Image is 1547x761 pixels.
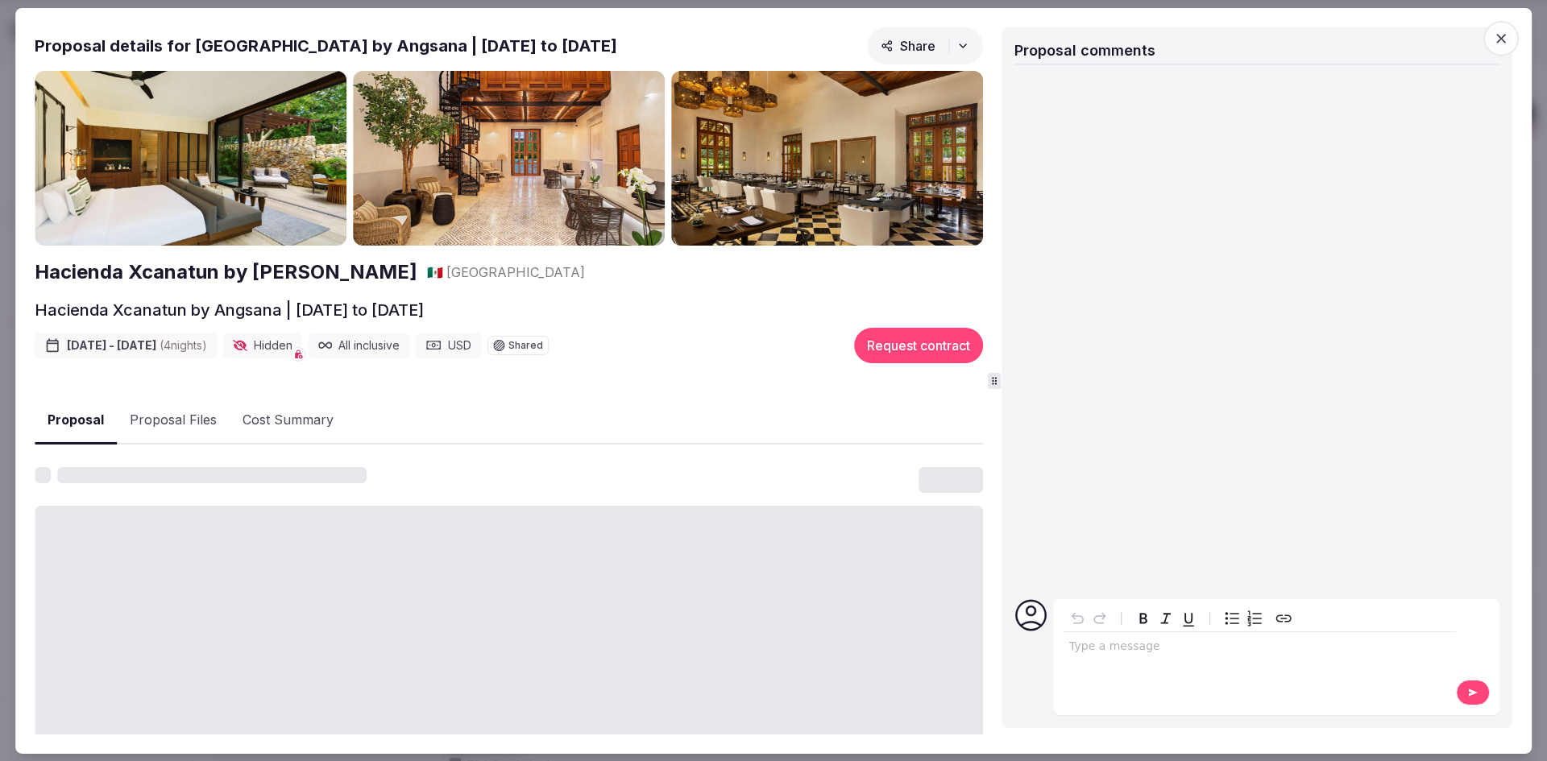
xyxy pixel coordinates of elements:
a: Hacienda Xcanatun by [PERSON_NAME] [35,258,417,286]
span: [GEOGRAPHIC_DATA] [446,263,585,281]
button: Bold [1132,607,1155,630]
span: ( 4 night s ) [160,338,207,352]
h2: Proposal details for [GEOGRAPHIC_DATA] by Angsana | [DATE] to [DATE] [35,34,617,56]
img: Gallery photo 1 [35,70,346,246]
div: toggle group [1221,607,1266,630]
button: 🇲🇽 [427,263,443,281]
div: USD [416,333,481,358]
div: Hidden [223,333,302,358]
div: editable markdown [1063,632,1456,664]
span: 🇲🇽 [427,264,443,280]
button: Proposal [35,397,117,445]
span: Shared [508,341,543,350]
h2: Hacienda Xcanatun by Angsana | [DATE] to [DATE] [35,299,424,321]
button: Create link [1272,607,1295,630]
button: Bulleted list [1221,607,1243,630]
span: Share [881,37,935,53]
img: Gallery photo 3 [671,70,983,246]
button: Numbered list [1243,607,1266,630]
span: [DATE] - [DATE] [67,337,207,354]
div: All inclusive [309,333,410,358]
button: Share [867,27,983,64]
button: Request contract [854,328,983,363]
button: Proposal Files [117,397,230,444]
button: Underline [1177,607,1200,630]
button: Cost Summary [230,397,346,444]
button: Italic [1155,607,1177,630]
span: Proposal comments [1014,41,1155,58]
img: Gallery photo 2 [353,70,665,246]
